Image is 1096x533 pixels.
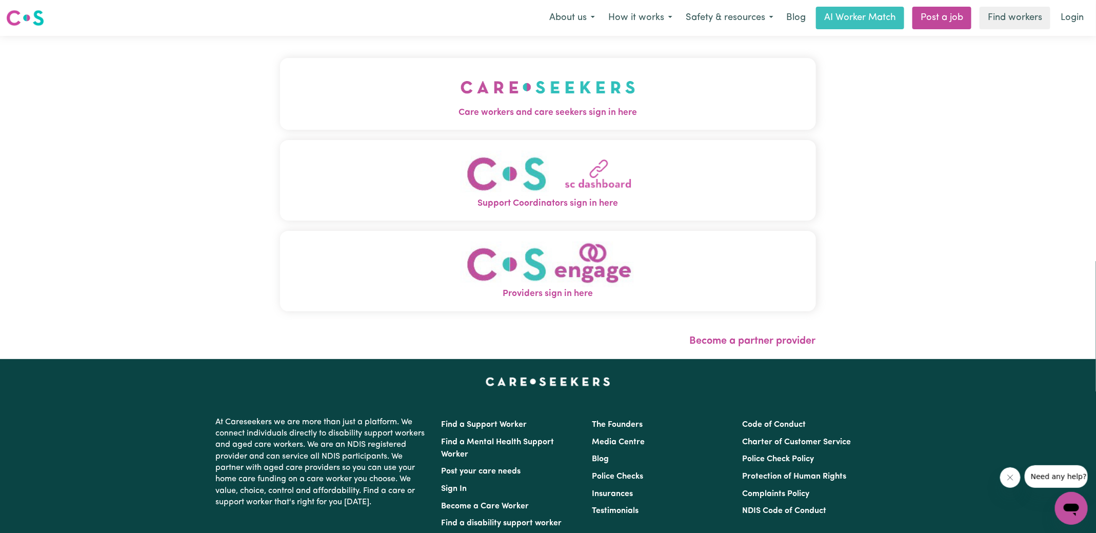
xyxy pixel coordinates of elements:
a: Insurances [592,490,633,498]
a: Complaints Policy [742,490,809,498]
a: Code of Conduct [742,421,806,429]
a: Login [1054,7,1090,29]
button: Providers sign in here [280,231,816,311]
a: Post a job [912,7,971,29]
a: Post your care needs [442,467,521,476]
span: Care workers and care seekers sign in here [280,106,816,120]
a: AI Worker Match [816,7,904,29]
a: Sign In [442,485,467,493]
iframe: Message from company [1025,465,1088,488]
a: Find a disability support worker [442,519,562,527]
a: Blog [780,7,812,29]
a: The Founders [592,421,643,429]
a: Police Checks [592,472,643,481]
iframe: Close message [1000,467,1021,488]
a: NDIS Code of Conduct [742,507,826,515]
button: Support Coordinators sign in here [280,140,816,221]
a: Find a Support Worker [442,421,527,429]
a: Find a Mental Health Support Worker [442,438,554,459]
a: Media Centre [592,438,645,446]
iframe: Button to launch messaging window [1055,492,1088,525]
a: Testimonials [592,507,639,515]
a: Police Check Policy [742,455,814,463]
p: At Careseekers we are more than just a platform. We connect individuals directly to disability su... [216,412,429,512]
a: Become a Care Worker [442,502,529,510]
span: Providers sign in here [280,287,816,301]
button: How it works [602,7,679,29]
a: Protection of Human Rights [742,472,846,481]
button: Care workers and care seekers sign in here [280,58,816,130]
a: Become a partner provider [690,336,816,346]
a: Blog [592,455,609,463]
a: Find workers [980,7,1050,29]
button: Safety & resources [679,7,780,29]
button: About us [543,7,602,29]
span: Support Coordinators sign in here [280,197,816,210]
a: Careseekers home page [486,378,610,386]
a: Charter of Customer Service [742,438,851,446]
a: Careseekers logo [6,6,44,30]
img: Careseekers logo [6,9,44,27]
